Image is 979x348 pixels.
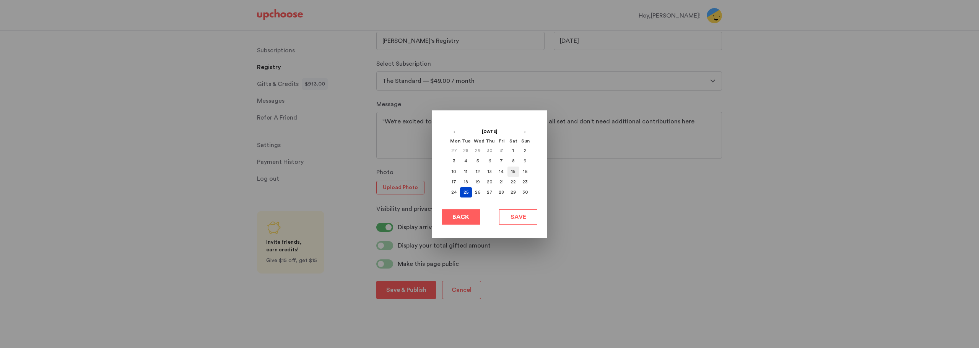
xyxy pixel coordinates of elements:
div: Choose Sunday, 2 November 2025 [519,146,531,156]
div: Choose Friday, 31 October 2025 [496,146,507,156]
button: › [519,127,531,136]
div: Choose Monday, 10 November 2025 [448,167,460,177]
div: Choose Tuesday, 11 November 2025 [460,167,472,177]
div: Choose Monday, 17 November 2025 [448,177,460,187]
div: Choose Saturday, 1 November 2025 [507,146,519,156]
span: [DATE] [482,129,498,134]
div: Choose Thursday, 30 October 2025 [484,146,496,156]
div: Choose Wednesday, 5 November 2025 [472,156,484,166]
div: Choose Tuesday, 28 October 2025 [460,146,472,156]
div: Choose Thursday, 27 November 2025 [484,187,496,197]
div: Thu [484,136,496,146]
div: Choose Friday, 7 November 2025 [496,156,507,166]
div: month 2025-11 [448,146,531,197]
span: Back [452,212,469,222]
div: Choose Monday, 27 October 2025 [448,146,460,156]
div: Choose Sunday, 30 November 2025 [519,187,531,197]
div: Choose Wednesday, 29 October 2025 [472,146,484,156]
div: Choose Thursday, 6 November 2025 [484,156,496,166]
div: Choose Thursday, 20 November 2025 [484,177,496,187]
div: Wed [472,136,484,146]
div: Tue [460,136,472,146]
div: Choose Wednesday, 19 November 2025 [472,177,484,187]
div: Choose Sunday, 16 November 2025 [519,167,531,177]
div: Choose Thursday, 13 November 2025 [484,167,496,177]
div: Choose Tuesday, 18 November 2025 [460,177,472,187]
div: Choose Tuesday, 25 November 2025 [460,187,472,197]
button: Save [499,209,537,225]
div: Mon [448,136,460,146]
div: Choose Monday, 24 November 2025 [448,187,460,197]
div: Choose Friday, 21 November 2025 [496,177,507,187]
div: Choose Monday, 3 November 2025 [448,156,460,166]
span: Save [511,212,526,222]
div: Choose Friday, 28 November 2025 [496,187,507,197]
div: Sat [507,136,519,146]
button: Back [442,209,480,225]
div: Sun [519,136,531,146]
div: Choose Friday, 14 November 2025 [496,167,507,177]
div: Choose Saturday, 29 November 2025 [507,187,519,197]
div: Choose Saturday, 22 November 2025 [507,177,519,187]
button: ‹ [448,127,460,136]
div: Choose Tuesday, 4 November 2025 [460,156,472,166]
div: Choose Sunday, 9 November 2025 [519,156,531,166]
div: Choose Wednesday, 12 November 2025 [472,167,484,177]
div: Choose Wednesday, 26 November 2025 [472,187,484,197]
div: Choose Saturday, 8 November 2025 [507,156,519,166]
div: Choose Saturday, 15 November 2025 [507,167,519,177]
div: Choose Sunday, 23 November 2025 [519,177,531,187]
div: Fri [496,136,507,146]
